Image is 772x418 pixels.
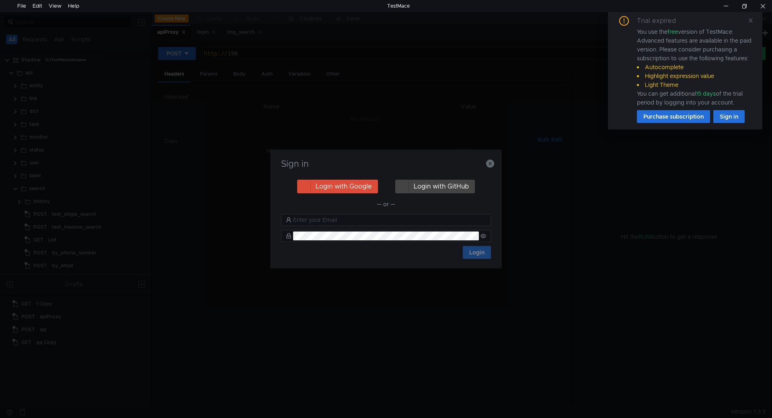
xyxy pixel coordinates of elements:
button: Login with GitHub [395,180,475,193]
span: free [667,28,678,35]
li: Light Theme [637,80,753,89]
input: Enter your Email [293,215,486,224]
div: — or — [281,199,491,209]
div: You can get additional of the trial period by logging into your account. [637,89,753,107]
div: You use the version of TestMace. Advanced features are available in the paid version. Please cons... [637,27,753,107]
div: Trial expired [637,16,686,26]
button: Sign in [713,110,745,123]
span: 15 days [696,90,716,97]
li: Autocomplete [637,63,753,72]
button: Login with Google [297,180,378,193]
h3: Sign in [280,159,492,169]
li: Highlight expression value [637,72,753,80]
button: Purchase subscription [637,110,710,123]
